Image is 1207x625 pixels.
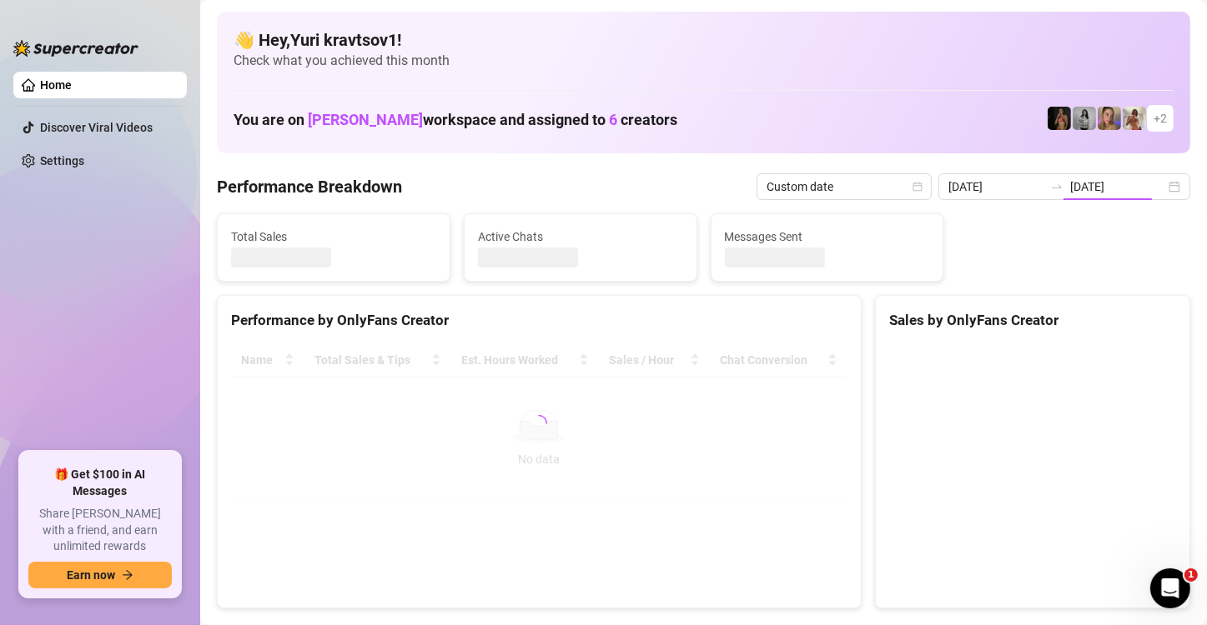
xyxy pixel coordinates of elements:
[767,174,922,199] span: Custom date
[531,415,547,432] span: loading
[28,467,172,499] span: 🎁 Get $100 in AI Messages
[67,568,115,582] span: Earn now
[217,175,402,198] h4: Performance Breakdown
[1050,180,1064,193] span: swap-right
[40,154,84,167] a: Settings
[122,569,133,581] span: arrow-right
[40,121,153,134] a: Discover Viral Videos
[40,78,72,92] a: Home
[1073,107,1096,130] img: A
[1070,177,1165,196] input: End date
[609,111,617,128] span: 6
[478,227,683,246] span: Active Chats
[913,182,923,192] span: calendar
[234,52,1174,70] span: Check what you achieved this month
[1123,107,1146,130] img: Green
[28,506,172,555] span: Share [PERSON_NAME] with a friend, and earn unlimited rewards
[1098,107,1121,130] img: Cherry
[1050,180,1064,193] span: to
[308,111,423,128] span: [PERSON_NAME]
[234,111,677,129] h1: You are on workspace and assigned to creators
[234,28,1174,52] h4: 👋 Hey, Yuri kravtsov1 !
[231,309,847,332] div: Performance by OnlyFans Creator
[28,562,172,588] button: Earn nowarrow-right
[1048,107,1071,130] img: D
[725,227,930,246] span: Messages Sent
[13,40,138,57] img: logo-BBDzfeDw.svg
[1154,109,1167,127] span: + 2
[889,309,1176,332] div: Sales by OnlyFans Creator
[1184,568,1198,582] span: 1
[948,177,1044,196] input: Start date
[1150,568,1190,608] iframe: Intercom live chat
[231,227,436,246] span: Total Sales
